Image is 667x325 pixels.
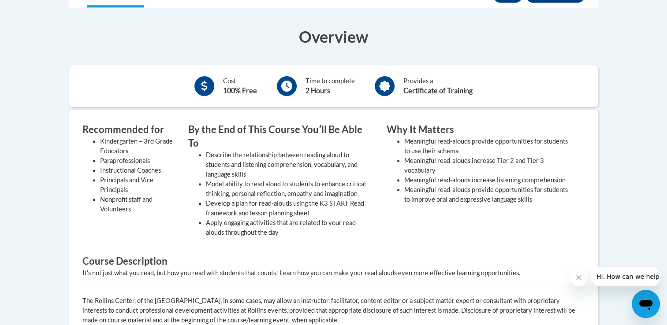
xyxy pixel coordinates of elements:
li: Model ability to read aloud to students to enhance critical thinking, personal reflection, empath... [206,179,373,199]
li: Apply engaging activities that are related to your read-alouds throughout the day [206,218,373,237]
li: Nonprofit staff and Volunteers [100,195,175,214]
li: Instructional Coaches [100,166,175,175]
li: Kindergarten – 3rd Grade Educators [100,137,175,156]
iframe: Message from company [591,267,660,286]
li: Meaningful read-alouds provide opportunities for students to use their schema [404,137,572,156]
h3: Why It Matters [387,123,572,137]
h3: Course Description [82,255,585,268]
div: It's not just what you read, but how you read with students that counts! Learn how you can make y... [82,268,585,278]
li: Paraprofessionals [100,156,175,166]
iframe: Button to launch messaging window [632,290,660,318]
li: Principals and Vice Principals [100,175,175,195]
li: Meaningful read-alouds provide opportunities for students to improve oral and expressive language... [404,185,572,204]
li: Meaningful read-alouds increase listening comprehension [404,175,572,185]
span: Hi. How can we help? [5,6,71,13]
b: 2 Hours [306,86,330,95]
p: The Rollins Center, of the [GEOGRAPHIC_DATA], in some cases, may allow an instructor, facilitator... [82,296,585,325]
div: Time to complete [306,76,355,96]
b: 100% Free [223,86,257,95]
h3: By the End of This Course Youʹll Be Able To [188,123,373,150]
h3: Recommended for [82,123,175,137]
li: Develop a plan for read-alouds using the K3 START Read framework and lesson planning sheet [206,199,373,218]
li: Describe the relationship between reading aloud to students and listening comprehension, vocabula... [206,150,373,179]
h3: Overview [69,26,598,48]
b: Certificate of Training [403,86,473,95]
li: Meaningful read-alouds increase Tier 2 and Tier 3 vocabulary [404,156,572,175]
iframe: Close message [570,269,588,286]
div: Provides a [403,76,473,96]
div: Cost [223,76,257,96]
